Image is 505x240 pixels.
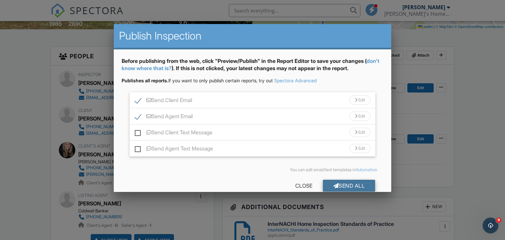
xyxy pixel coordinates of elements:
div: Close [115,3,127,14]
h1: Support [32,3,53,8]
span: If you want to only publish certain reports, try out [122,78,273,83]
div: You've received a payment! Amount $750.00 Fee $0.00 Net $750.00 Transaction # Inspection [11,49,103,74]
label: Send Client Text Message [135,129,212,138]
h2: Publish Inspection [119,29,386,42]
div: Edit [349,128,371,137]
div: Edit [349,144,371,153]
button: Home [103,3,115,15]
p: Active 10h ago [32,8,64,15]
div: Support says… [5,45,126,93]
button: Emoji picker [21,190,26,195]
div: Before publishing from the web, click "Preview/Publish" in the Report Editor to save your changes... [122,57,384,77]
label: Send Agent Text Message [135,146,213,154]
span: 9 [496,218,501,223]
a: Automation [356,167,377,172]
label: Send Client Email [135,97,192,105]
strong: Publishes all reports. [122,78,168,83]
label: Send Agent Email [135,113,193,121]
div: Close [285,180,323,192]
textarea: Message… [6,176,126,187]
button: go back [4,3,17,15]
div: Edit [349,112,371,121]
div: Support • Just now [11,80,48,84]
button: Send a message… [113,187,123,198]
a: Spectora Advanced [274,78,317,83]
button: Gif picker [31,190,36,195]
button: Start recording [42,190,47,195]
div: Edit [349,95,371,105]
iframe: Intercom live chat [483,218,498,233]
button: Upload attachment [10,190,15,195]
a: don't know where that is? [122,58,379,71]
div: You can edit email/text templates in . [127,167,378,173]
img: Profile image for Support [19,4,29,14]
div: Send All [323,180,375,192]
a: [STREET_ADDRESS] [34,68,80,74]
div: You've received a payment! Amount $750.00 Fee $0.00 Net $750.00 Transaction # Inspection[STREET_A... [5,45,108,78]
